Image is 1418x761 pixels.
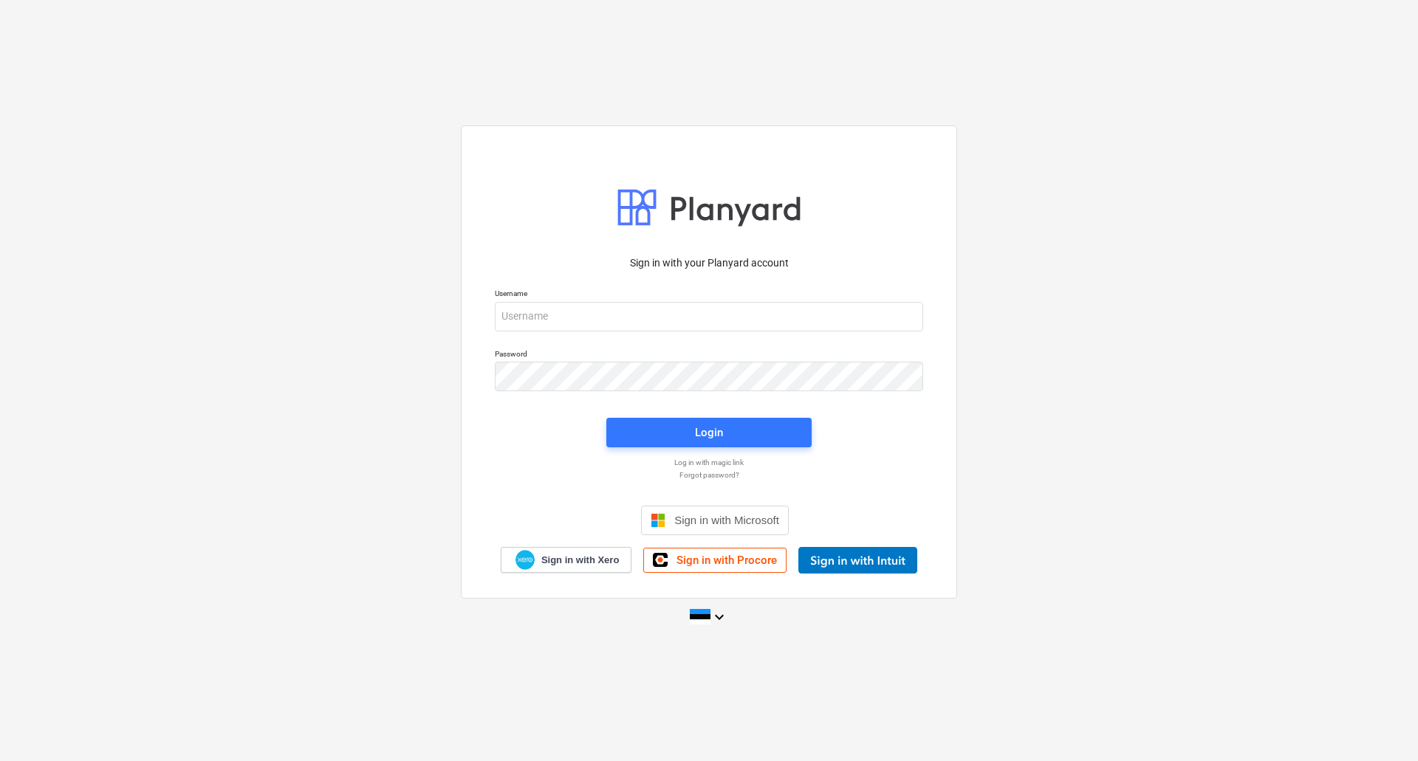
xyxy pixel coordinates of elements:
p: Username [495,289,923,301]
p: Sign in with your Planyard account [495,255,923,271]
a: Forgot password? [487,470,931,480]
img: Xero logo [516,550,535,570]
p: Password [495,349,923,362]
a: Sign in with Xero [501,547,632,573]
div: Login [695,423,723,442]
span: Sign in with Microsoft [674,514,779,526]
i: keyboard_arrow_down [710,608,728,626]
img: Microsoft logo [651,513,665,528]
input: Username [495,302,923,331]
a: Sign in with Procore [643,548,787,573]
span: Sign in with Xero [541,554,619,567]
button: Login [606,418,812,447]
a: Log in with magic link [487,458,931,467]
span: Sign in with Procore [677,554,777,567]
